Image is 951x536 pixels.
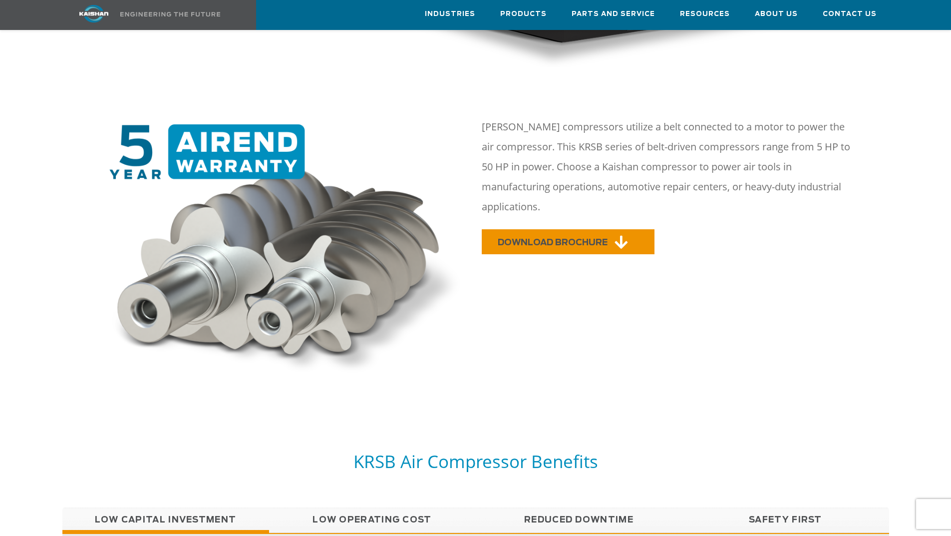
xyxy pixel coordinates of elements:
[823,8,877,20] span: Contact Us
[500,0,547,27] a: Products
[755,8,798,20] span: About Us
[120,12,220,16] img: Engineering the future
[425,0,475,27] a: Industries
[482,117,855,217] p: [PERSON_NAME] compressors utilize a belt connected to a motor to power the air compressor. This K...
[425,8,475,20] span: Industries
[572,0,655,27] a: Parts and Service
[498,238,608,247] span: DOWNLOAD BROCHURE
[62,508,269,533] a: Low Capital Investment
[680,8,730,20] span: Resources
[823,0,877,27] a: Contact Us
[755,0,798,27] a: About Us
[482,229,654,254] a: DOWNLOAD BROCHURE
[269,508,476,533] a: Low Operating Cost
[572,8,655,20] span: Parts and Service
[680,0,730,27] a: Resources
[62,450,889,473] h5: KRSB Air Compressor Benefits
[103,124,470,380] img: warranty
[500,8,547,20] span: Products
[682,508,889,533] a: Safety First
[56,5,131,22] img: kaishan logo
[476,508,682,533] a: Reduced Downtime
